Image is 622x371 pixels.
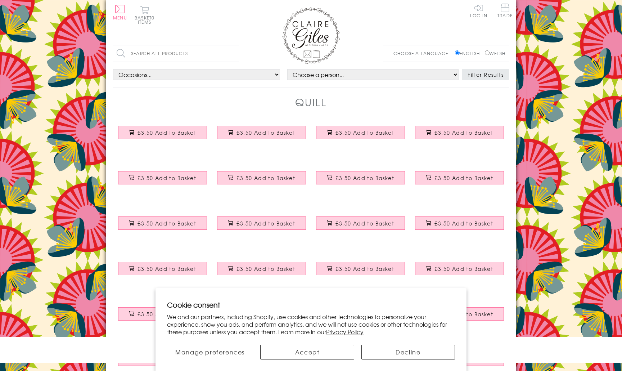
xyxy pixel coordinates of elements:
span: £3.50 Add to Basket [335,220,394,227]
span: £3.50 Add to Basket [236,265,295,272]
a: Wedding Card, Grey Circles, Dad & Step Mum Congratulations on your Wedding Day £3.50 Add to Basket [113,211,212,242]
button: £3.50 Add to Basket [316,171,405,184]
a: Religious Occassions Card, Pink Flowers, Will you be my Godmother? £3.50 Add to Basket [113,120,212,151]
button: £3.50 Add to Basket [415,262,504,275]
button: £3.50 Add to Basket [415,216,504,230]
a: Baby Card, Sleeping Fox, Baby Boy Congratulations £3.50 Add to Basket [410,120,509,151]
label: Welsh [485,50,505,57]
a: Trade [497,4,513,19]
button: £3.50 Add to Basket [217,216,306,230]
input: Welsh [485,50,490,55]
a: Wedding Congratulations Card, Mum and Step Dad, Colourful Dots £3.50 Add to Basket [410,211,509,242]
span: £3.50 Add to Basket [434,174,493,182]
a: Birthday Card, Pink Flamingo, Happy Birthday £3.50 Add to Basket [311,256,410,287]
button: £3.50 Add to Basket [118,307,207,321]
span: Manage preferences [175,348,245,356]
p: We and our partners, including Shopify, use cookies and other technologies to personalize your ex... [167,313,455,335]
a: Log In [470,4,487,18]
button: Decline [361,345,455,359]
button: Basket0 items [135,6,154,24]
span: £3.50 Add to Basket [434,265,493,272]
button: Accept [260,345,354,359]
span: £3.50 Add to Basket [138,265,196,272]
a: Religious Occassions Card, Blue Stripes, Will you be my Godfather? £3.50 Add to Basket [311,120,410,151]
a: Birthday Card, Gold Stars, Happy Birthday 65 £3.50 Add to Basket [113,256,212,287]
input: English [455,50,460,55]
a: Wedding Card, Flowers, Will you be my Bridesmaid? £3.50 Add to Basket [311,166,410,197]
button: £3.50 Add to Basket [316,262,405,275]
a: Religious Occassions Card, Blue Circles, Thank You for being my Godfather £3.50 Add to Basket [212,120,311,151]
span: £3.50 Add to Basket [434,129,493,136]
span: £3.50 Add to Basket [138,310,196,318]
button: £3.50 Add to Basket [118,171,207,184]
button: £3.50 Add to Basket [118,262,207,275]
a: Wedding Card, Flowers, Silver Wedding Anniversary £3.50 Add to Basket [113,302,212,333]
span: £3.50 Add to Basket [335,174,394,182]
span: £3.50 Add to Basket [138,174,196,182]
button: £3.50 Add to Basket [217,171,306,184]
button: £3.50 Add to Basket [415,171,504,184]
span: £3.50 Add to Basket [138,129,196,136]
img: Claire Giles Greetings Cards [282,7,340,64]
a: Wedding Card, Pink Flowers, On your Bridal Shower £3.50 Add to Basket [212,211,311,242]
button: £3.50 Add to Basket [316,126,405,139]
button: Menu [113,5,127,20]
span: 0 items [138,14,154,25]
span: £3.50 Add to Basket [236,220,295,227]
a: Religious Occassions Card, Pink Stars, Bat Mitzvah £3.50 Add to Basket [113,166,212,197]
button: Filter Results [462,69,509,80]
span: £3.50 Add to Basket [138,220,196,227]
label: English [455,50,483,57]
button: £3.50 Add to Basket [415,126,504,139]
a: General Card Card, Heart, Love £3.50 Add to Basket [212,166,311,197]
span: Trade [497,4,513,18]
input: Search all products [113,45,239,62]
p: Choose a language: [393,50,454,57]
button: £3.50 Add to Basket [217,126,306,139]
a: Privacy Policy [326,327,364,336]
button: £3.50 Add to Basket [217,262,306,275]
span: £3.50 Add to Basket [434,220,493,227]
a: Wedding Card, Blue Stripes, Thank you for being our Usher £3.50 Add to Basket [212,256,311,287]
input: Search [232,45,239,62]
span: £3.50 Add to Basket [236,129,295,136]
button: Manage preferences [167,345,253,359]
button: £3.50 Add to Basket [316,216,405,230]
button: £3.50 Add to Basket [118,126,207,139]
span: £3.50 Add to Basket [236,174,295,182]
span: Menu [113,14,127,21]
span: £3.50 Add to Basket [335,265,394,272]
h2: Cookie consent [167,300,455,310]
span: £3.50 Add to Basket [335,129,394,136]
a: Wedding Card, Flowers, Will you be our Flower Girl? £3.50 Add to Basket [410,166,509,197]
h1: Quill [295,95,327,109]
a: Wedding Card, Pink Ribbon, To the Bride to Be on your Hen Do £3.50 Add to Basket [311,211,410,242]
button: £3.50 Add to Basket [118,216,207,230]
a: Valentine's Day Card, Love Potion, We have Great Chemistry £3.50 Add to Basket [410,256,509,287]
